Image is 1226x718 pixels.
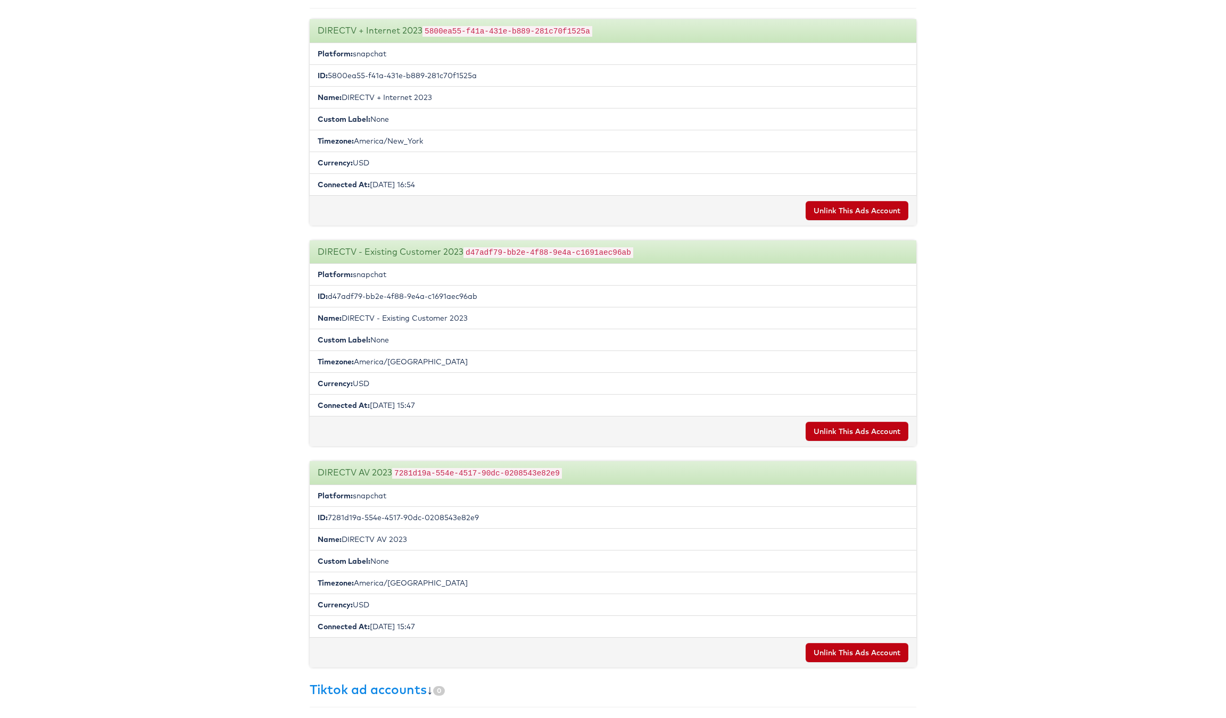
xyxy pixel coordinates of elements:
li: 7281d19a-554e-4517-90dc-0208543e82e9 [310,506,916,529]
li: USD [310,372,916,395]
li: snapchat [310,264,916,286]
li: USD [310,152,916,174]
b: Custom Label: [318,556,370,566]
li: [DATE] 15:47 [310,394,916,416]
b: ID: [318,291,328,301]
b: Currency: [318,158,353,168]
b: Currency: [318,379,353,388]
b: Timezone: [318,578,354,588]
b: Connected At: [318,180,370,189]
li: [DATE] 16:54 [310,173,916,196]
div: DIRECTV AV 2023 [310,461,916,485]
b: Connected At: [318,622,370,631]
li: None [310,550,916,572]
li: snapchat [310,485,916,507]
b: Currency: [318,600,353,610]
code: d47adf79-bb2e-4f88-9e4a-c1691aec96ab [463,247,633,258]
li: America/[GEOGRAPHIC_DATA] [310,572,916,594]
li: 5800ea55-f41a-431e-b889-281c70f1525a [310,64,916,87]
li: [DATE] 15:47 [310,615,916,638]
b: Custom Label: [318,114,370,124]
li: snapchat [310,43,916,65]
b: ID: [318,513,328,522]
button: Unlink This Ads Account [806,201,908,220]
code: 5800ea55-f41a-431e-b889-281c70f1525a [423,26,592,37]
li: DIRECTV + Internet 2023 [310,86,916,108]
b: Custom Label: [318,335,370,345]
li: None [310,329,916,351]
b: ID: [318,71,328,80]
li: America/New_York [310,130,916,152]
li: America/[GEOGRAPHIC_DATA] [310,350,916,373]
li: USD [310,594,916,616]
b: Platform: [318,49,353,59]
b: Name: [318,93,342,102]
li: DIRECTV AV 2023 [310,528,916,550]
li: DIRECTV - Existing Customer 2023 [310,307,916,329]
b: Timezone: [318,136,354,146]
div: DIRECTV - Existing Customer 2023 [310,240,916,264]
span: 0 [433,686,445,696]
b: Connected At: [318,400,370,410]
code: 7281d19a-554e-4517-90dc-0208543e82e9 [392,468,562,479]
a: Tiktok ad accounts [310,681,427,697]
b: Timezone: [318,357,354,366]
h3: ↓ [310,682,916,696]
div: DIRECTV + Internet 2023 [310,19,916,43]
li: None [310,108,916,130]
b: Platform: [318,491,353,500]
b: Name: [318,535,342,544]
button: Unlink This Ads Account [806,643,908,662]
b: Platform: [318,270,353,279]
button: Unlink This Ads Account [806,422,908,441]
b: Name: [318,313,342,323]
li: d47adf79-bb2e-4f88-9e4a-c1691aec96ab [310,285,916,307]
